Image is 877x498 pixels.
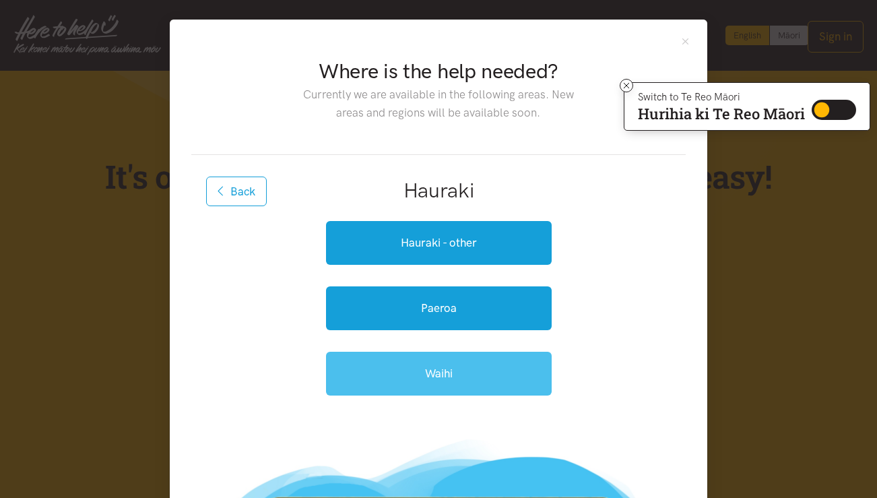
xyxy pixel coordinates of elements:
h2: Hauraki [213,177,664,205]
button: Close [680,36,691,47]
h2: Where is the help needed? [292,57,584,86]
a: Hauraki - other [326,221,552,265]
a: Paeroa [326,286,552,330]
button: Back [206,177,267,206]
a: Waihi [326,352,552,396]
p: Switch to Te Reo Māori [638,93,805,101]
p: Hurihia ki Te Reo Māori [638,108,805,120]
p: Currently we are available in the following areas. New areas and regions will be available soon. [292,86,584,122]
